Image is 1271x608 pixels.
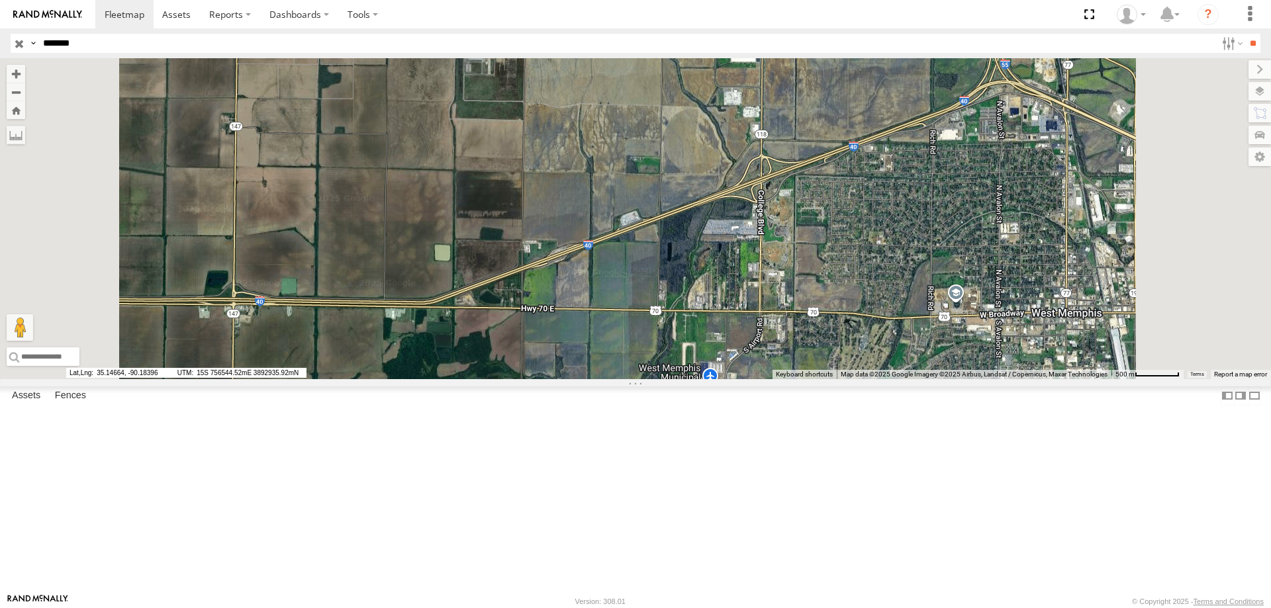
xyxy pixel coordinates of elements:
span: 500 m [1115,370,1135,378]
span: 15S 756544.52mE 3892935.92mN [174,368,306,378]
label: Measure [7,126,25,144]
label: Map Settings [1248,148,1271,166]
button: Map Scale: 500 m per 64 pixels [1111,370,1184,379]
button: Drag Pegman onto the map to open Street View [7,314,33,341]
a: Report a map error [1214,370,1267,378]
img: rand-logo.svg [13,10,82,19]
label: Search Query [28,34,38,53]
label: Dock Summary Table to the Right [1234,386,1247,406]
div: Version: 308.01 [575,597,626,605]
label: Search Filter Options [1217,34,1245,53]
span: Map data ©2025 Google Imagery ©2025 Airbus, Landsat / Copernicus, Maxar Technologies [841,370,1107,378]
a: Terms and Conditions [1194,597,1264,605]
a: Terms (opens in new tab) [1190,372,1204,377]
i: ? [1198,4,1219,25]
label: Fences [48,386,93,405]
label: Dock Summary Table to the Left [1221,386,1234,406]
a: Visit our Website [7,595,68,608]
button: Zoom Home [7,101,25,119]
span: 35.14664, -90.18396 [66,368,172,378]
div: Nele . [1112,5,1151,24]
div: © Copyright 2025 - [1132,597,1264,605]
label: Assets [5,386,47,405]
label: Hide Summary Table [1248,386,1261,406]
button: Keyboard shortcuts [776,370,833,379]
button: Zoom in [7,65,25,83]
button: Zoom out [7,83,25,101]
